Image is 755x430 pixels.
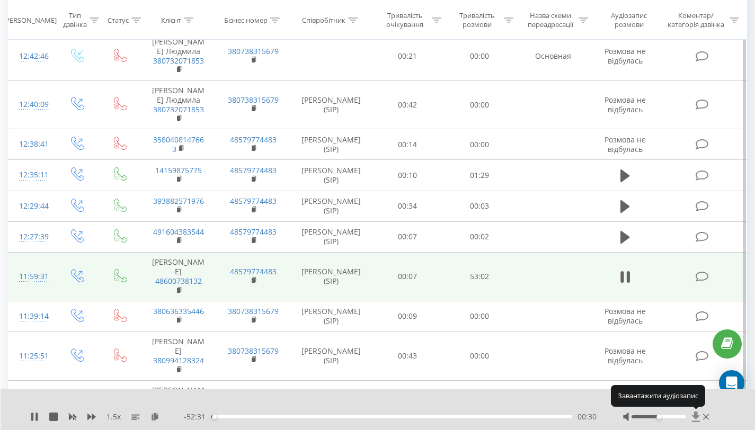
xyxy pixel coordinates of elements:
[371,129,443,160] td: 00:14
[141,80,216,129] td: [PERSON_NAME] Людмила
[291,253,371,301] td: [PERSON_NAME] (SIP)
[212,415,216,419] div: Accessibility label
[302,15,345,24] div: Співробітник
[153,135,204,154] a: 3580408147663
[719,370,744,396] div: Open Intercom Messenger
[108,15,129,24] div: Статус
[371,380,443,429] td: 00:42
[153,104,204,114] a: 380732071853
[443,380,516,429] td: 00:00
[657,415,661,419] div: Accessibility label
[230,227,277,237] a: 48579774483
[19,165,44,185] div: 12:35:11
[230,165,277,175] a: 48579774483
[371,332,443,380] td: 00:43
[443,129,516,160] td: 00:00
[443,160,516,191] td: 01:29
[230,135,277,145] a: 48579774483
[371,191,443,221] td: 00:34
[228,346,279,356] a: 380738315679
[153,306,204,316] a: 380636335446
[106,411,121,422] span: 1.5 x
[155,165,202,175] a: 14159875775
[224,15,268,24] div: Бізнес номер
[600,11,658,29] div: Аудіозапис розмови
[443,332,516,380] td: 00:00
[228,46,279,56] a: 380738315679
[291,380,371,429] td: [PERSON_NAME] (SIP)
[371,32,443,80] td: 00:21
[161,15,181,24] div: Клієнт
[443,253,516,301] td: 53:02
[605,306,646,326] span: Розмова не відбулась
[19,266,44,287] div: 11:59:31
[371,221,443,252] td: 00:07
[19,346,44,366] div: 11:25:51
[19,134,44,155] div: 12:38:41
[19,94,44,115] div: 12:40:09
[291,301,371,332] td: [PERSON_NAME] (SIP)
[3,15,57,24] div: [PERSON_NAME]
[291,129,371,160] td: [PERSON_NAME] (SIP)
[19,46,44,67] div: 12:42:46
[443,80,516,129] td: 00:00
[153,196,204,206] a: 393882571976
[141,32,216,80] td: [PERSON_NAME] Людмила
[443,301,516,332] td: 00:00
[141,332,216,380] td: [PERSON_NAME]
[19,227,44,247] div: 12:27:39
[443,32,516,80] td: 00:00
[19,196,44,217] div: 12:29:44
[63,11,87,29] div: Тип дзвінка
[454,11,501,29] div: Тривалість розмови
[153,56,204,66] a: 380732071853
[184,411,211,422] span: - 52:31
[605,95,646,114] span: Розмова не відбулась
[291,80,371,129] td: [PERSON_NAME] (SIP)
[443,221,516,252] td: 00:02
[141,253,216,301] td: [PERSON_NAME]
[371,160,443,191] td: 00:10
[19,306,44,327] div: 11:39:14
[605,135,646,154] span: Розмова не відбулась
[153,227,204,237] a: 491604383544
[291,160,371,191] td: [PERSON_NAME] (SIP)
[381,11,429,29] div: Тривалість очікування
[371,80,443,129] td: 00:42
[516,32,591,80] td: Основная
[578,411,597,422] span: 00:30
[228,95,279,105] a: 380738315679
[291,221,371,252] td: [PERSON_NAME] (SIP)
[153,355,204,365] a: 380994128324
[611,385,705,406] div: Завантажити аудіозапис
[141,380,216,429] td: [PERSON_NAME]
[228,306,279,316] a: 380738315679
[605,46,646,66] span: Розмова не відбулась
[230,196,277,206] a: 48579774483
[443,191,516,221] td: 00:03
[371,253,443,301] td: 00:07
[526,11,576,29] div: Назва схеми переадресації
[230,266,277,276] a: 48579774483
[291,191,371,221] td: [PERSON_NAME] (SIP)
[291,332,371,380] td: [PERSON_NAME] (SIP)
[665,11,727,29] div: Коментар/категорія дзвінка
[371,301,443,332] td: 00:09
[605,346,646,365] span: Розмова не відбулась
[155,276,202,286] a: 48600738132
